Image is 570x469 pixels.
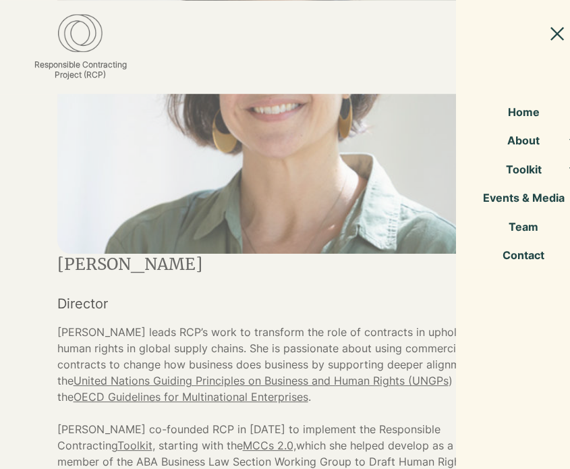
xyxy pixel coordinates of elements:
[550,27,564,40] svg: Close Site Navigation
[490,155,557,184] a: Toolkit
[490,126,557,155] a: About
